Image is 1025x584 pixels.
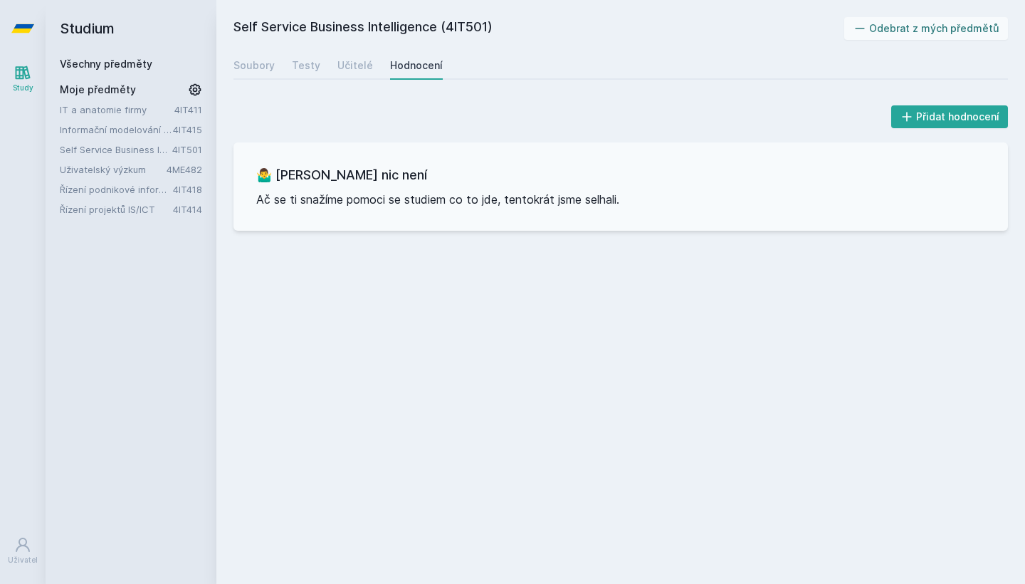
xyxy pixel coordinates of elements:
div: Učitelé [337,58,373,73]
a: Soubory [233,51,275,80]
a: Study [3,57,43,100]
a: Řízení projektů IS/ICT [60,202,173,217]
button: Odebrat z mých předmětů [844,17,1009,40]
a: Učitelé [337,51,373,80]
a: IT a anatomie firmy [60,103,174,117]
a: 4IT411 [174,104,202,115]
div: Hodnocení [390,58,443,73]
a: 4IT415 [173,124,202,135]
a: Self Service Business Intelligence [60,142,172,157]
p: Ač se ti snažíme pomoci se studiem co to jde, tentokrát jsme selhali. [256,191,985,208]
a: 4ME482 [167,164,202,175]
h2: Self Service Business Intelligence (4IT501) [233,17,844,40]
a: Informační modelování organizací [60,122,173,137]
a: Všechny předměty [60,58,152,70]
a: Uživatelský výzkum [60,162,167,177]
a: 4IT501 [172,144,202,155]
div: Study [13,83,33,93]
h3: 🤷‍♂️ [PERSON_NAME] nic není [256,165,985,185]
a: Testy [292,51,320,80]
a: 4IT414 [173,204,202,215]
a: 4IT418 [173,184,202,195]
div: Soubory [233,58,275,73]
a: Řízení podnikové informatiky [60,182,173,197]
a: Hodnocení [390,51,443,80]
span: Moje předměty [60,83,136,97]
button: Přidat hodnocení [891,105,1009,128]
div: Testy [292,58,320,73]
a: Uživatel [3,529,43,573]
div: Uživatel [8,555,38,565]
